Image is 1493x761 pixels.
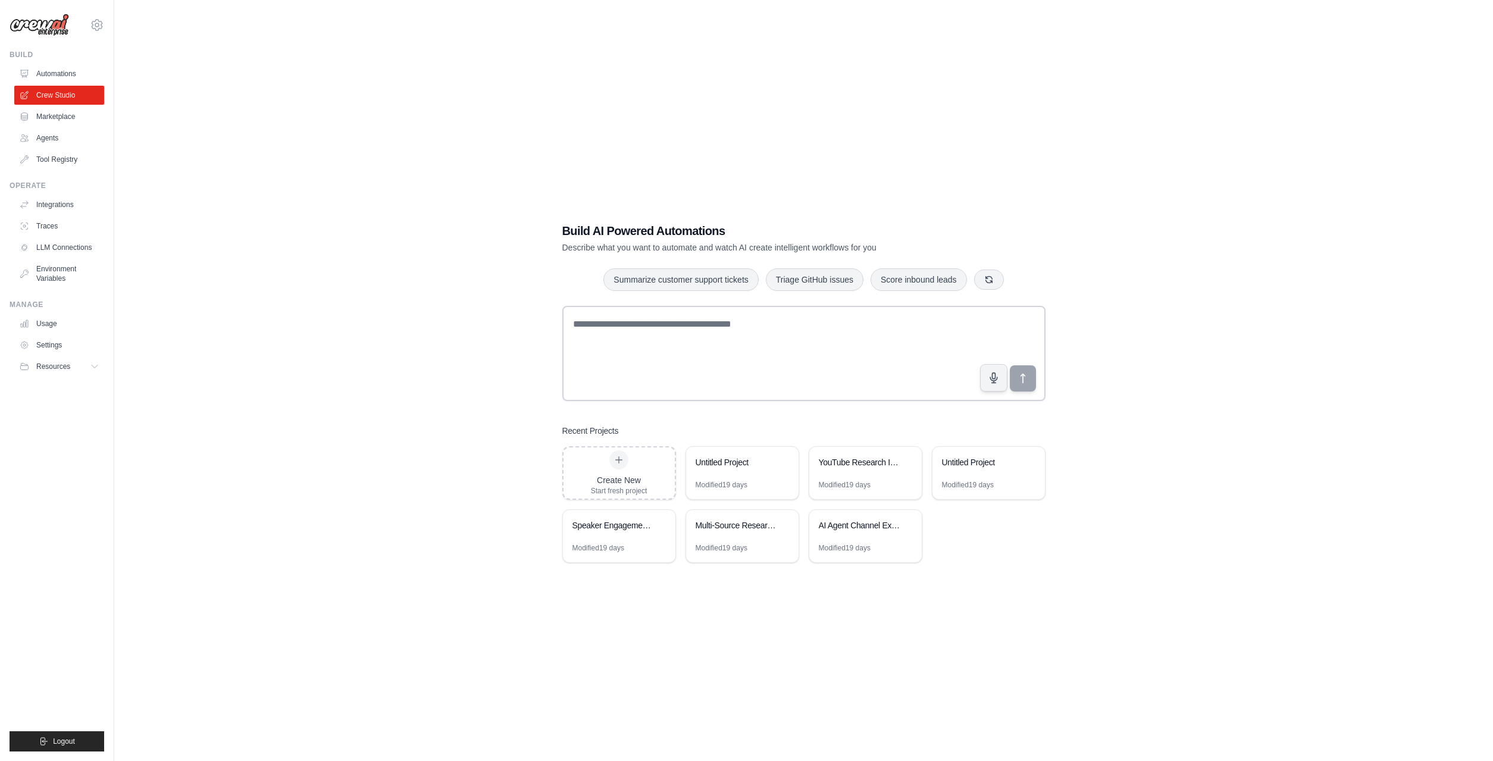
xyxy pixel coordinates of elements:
div: Manage [10,300,104,309]
span: Resources [36,362,70,371]
div: Multi-Source Research Workflow [696,519,777,531]
a: Integrations [14,195,104,214]
div: Create New [591,474,647,486]
a: Environment Variables [14,259,104,288]
img: Logo [10,14,69,36]
div: Untitled Project [942,456,1023,468]
div: Operate [10,181,104,190]
a: LLM Connections [14,238,104,257]
button: Summarize customer support tickets [603,268,758,291]
a: Crew Studio [14,86,104,105]
span: Logout [53,737,75,746]
a: Traces [14,217,104,236]
div: Untitled Project [696,456,777,468]
div: YouTube Research Intelligence System [819,456,900,468]
a: Agents [14,129,104,148]
div: Modified 19 days [942,480,994,490]
div: Start fresh project [591,486,647,496]
button: Resources [14,357,104,376]
div: Modified 19 days [819,480,871,490]
div: Modified 19 days [696,480,747,490]
div: Speaker Engagement Research & Analysis Automation [572,519,654,531]
div: Modified 19 days [572,543,624,553]
div: Modified 19 days [819,543,871,553]
a: Tool Registry [14,150,104,169]
div: AI Agent Channel Extractor [819,519,900,531]
button: Logout [10,731,104,751]
p: Describe what you want to automate and watch AI create intelligent workflows for you [562,242,962,253]
button: Score inbound leads [871,268,967,291]
button: Click to speak your automation idea [980,364,1007,392]
div: Modified 19 days [696,543,747,553]
a: Usage [14,314,104,333]
a: Marketplace [14,107,104,126]
h3: Recent Projects [562,425,619,437]
h1: Build AI Powered Automations [562,223,962,239]
a: Settings [14,336,104,355]
button: Triage GitHub issues [766,268,863,291]
div: Build [10,50,104,59]
a: Automations [14,64,104,83]
button: Get new suggestions [974,270,1004,290]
